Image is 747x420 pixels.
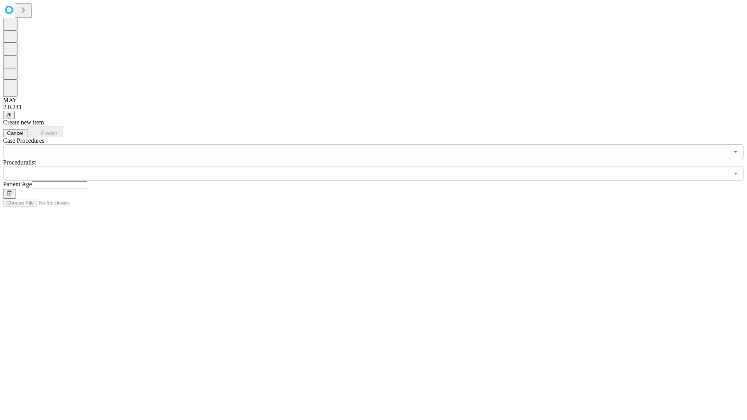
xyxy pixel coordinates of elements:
[3,119,44,126] span: Create new item
[3,137,44,144] span: Scheduled Procedure
[3,129,27,137] button: Cancel
[7,130,23,136] span: Cancel
[3,111,15,119] button: @
[730,168,741,179] button: Open
[3,104,744,111] div: 2.0.241
[3,159,36,166] span: Proceduralist
[27,126,63,137] button: Predict
[730,146,741,157] button: Open
[6,112,12,118] span: @
[41,130,57,136] span: Predict
[3,181,32,187] span: Patient Age
[3,97,744,104] div: MAY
